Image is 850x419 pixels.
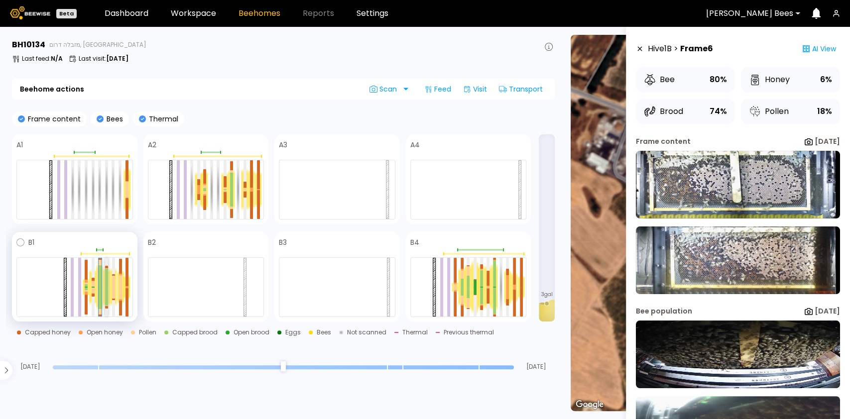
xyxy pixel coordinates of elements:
div: Brood [644,105,683,117]
img: Google [573,398,606,411]
b: [DATE] [815,306,840,316]
span: [DATE] [12,364,49,370]
div: Open honey [87,329,123,335]
h4: B2 [148,239,156,246]
div: Not scanned [347,329,386,335]
h4: A1 [16,141,23,148]
div: Open brood [234,329,269,335]
img: Beewise logo [10,6,50,19]
div: Feed [420,81,455,97]
div: Pollen [749,105,789,117]
div: 74% [710,105,727,118]
a: Open this area in Google Maps (opens a new window) [573,398,606,411]
div: Eggs [285,329,301,335]
p: Frame content [25,115,81,122]
div: 18% [817,105,832,118]
div: Bee [644,74,675,86]
div: 6% [820,73,832,87]
div: Capped honey [25,329,71,335]
p: Thermal [146,115,178,122]
div: 80% [710,73,727,87]
p: Last feed : [22,56,63,62]
div: Beta [56,9,77,18]
div: Frame content [636,136,691,147]
b: [DATE] [815,136,840,146]
div: Bee population [636,306,692,316]
b: N/A [51,54,63,63]
span: 3 gal [541,292,553,297]
a: Settings [357,9,388,17]
div: Hive 1 B > [648,39,713,59]
p: Bees [104,115,123,122]
h4: A4 [410,141,420,148]
img: 20250805_151708-b-2411.65-front-10134-ACYYHHXY.jpg [636,151,840,218]
h4: A3 [279,141,287,148]
b: [DATE] [106,54,128,63]
div: Transport [495,81,547,97]
img: 20250805_151708-b-2411.65-back-10134-ACYYHHXY.jpg [636,226,840,294]
h4: B4 [410,239,419,246]
div: Bees [317,329,331,335]
p: Last visit : [79,56,128,62]
span: מזבלה דרום, [GEOGRAPHIC_DATA] [49,42,146,48]
a: Workspace [171,9,216,17]
a: Dashboard [105,9,148,17]
div: Pollen [139,329,156,335]
h3: BH 10134 [12,41,45,49]
div: AI View [798,39,840,59]
span: [DATE] [518,364,555,370]
span: Reports [303,9,334,17]
img: 20250805_150824_0300-b-2411-front-10134-ACYYHHXY.jpg [636,320,840,388]
h4: A2 [148,141,156,148]
h4: B3 [279,239,287,246]
strong: Frame 6 [680,43,713,55]
div: Honey [749,74,790,86]
div: Thermal [402,329,428,335]
div: Capped brood [172,329,218,335]
span: Scan [369,85,400,93]
div: Visit [459,81,491,97]
h4: B1 [28,239,34,246]
b: Beehome actions [20,86,84,93]
a: Beehomes [239,9,280,17]
div: Previous thermal [444,329,494,335]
